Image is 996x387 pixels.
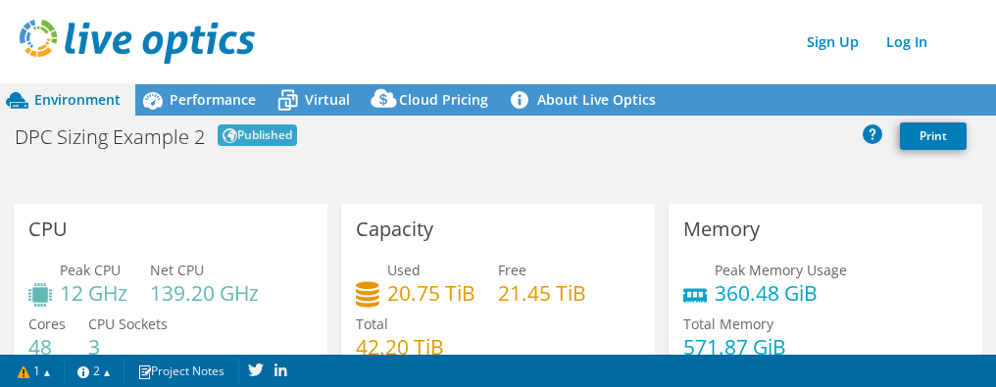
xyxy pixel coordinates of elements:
[218,124,297,146] span: Published
[60,261,121,279] span: Peak CPU
[150,282,259,304] h4: 139.20 GHz
[683,218,760,240] h3: Memory
[900,122,967,150] a: Print
[150,261,204,279] span: Net CPU
[356,314,388,333] span: Total
[399,90,488,109] span: Cloud Pricing
[387,282,475,304] h4: 20.75 TiB
[797,27,869,56] a: Sign Up
[683,314,773,333] span: Total Memory
[387,261,421,279] span: Used
[715,282,847,304] h4: 360.48 GiB
[356,336,444,358] h4: 42.20 TiB
[28,336,66,358] h4: 48
[28,314,66,333] span: Cores
[34,90,121,109] span: Environment
[498,261,526,279] span: Free
[28,218,68,240] h3: CPU
[88,314,168,333] span: CPU Sockets
[715,261,847,279] span: Peak Memory Usage
[15,127,205,147] h1: DPC Sizing Example 2
[88,336,168,358] h4: 3
[124,359,239,383] a: Project Notes
[876,27,937,56] a: Log In
[4,359,65,383] a: 1
[498,282,586,304] h4: 21.45 TiB
[170,90,256,109] span: Performance
[64,359,124,383] a: 2
[683,336,786,358] h4: 571.87 GiB
[305,90,350,109] span: Virtual
[60,282,127,304] h4: 12 GHz
[20,20,255,64] img: live_optics_svg.svg
[356,218,433,240] h3: Capacity
[503,84,671,116] a: About Live Optics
